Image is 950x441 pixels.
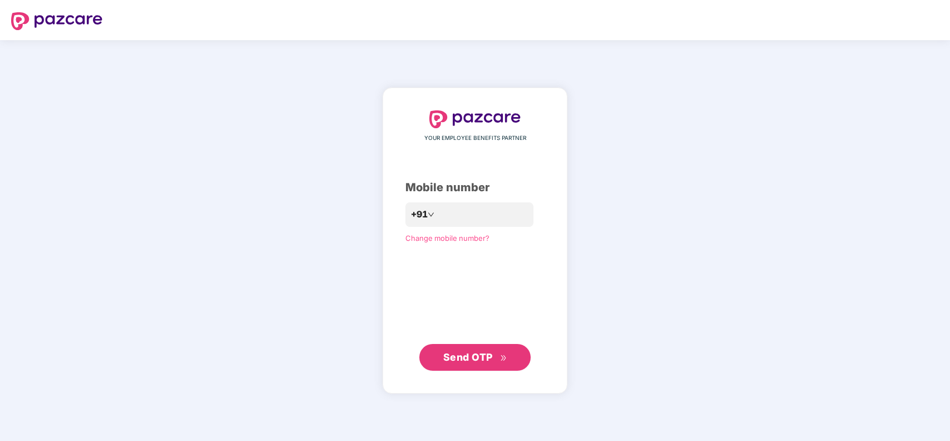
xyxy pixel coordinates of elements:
span: Send OTP [443,351,493,363]
div: Mobile number [405,179,545,196]
button: Send OTPdouble-right [419,344,531,371]
span: double-right [500,355,507,362]
span: YOUR EMPLOYEE BENEFITS PARTNER [424,134,526,143]
img: logo [429,110,521,128]
span: +91 [411,207,428,221]
img: logo [11,12,102,30]
a: Change mobile number? [405,234,489,243]
span: down [428,211,434,218]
